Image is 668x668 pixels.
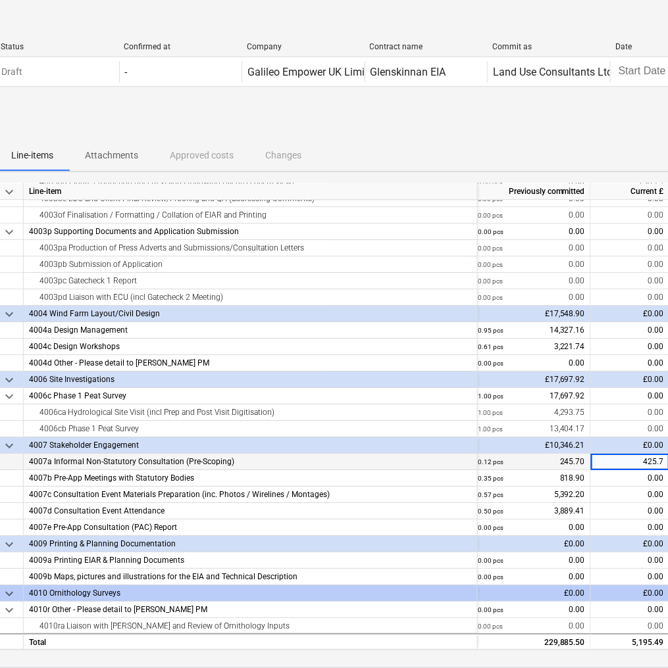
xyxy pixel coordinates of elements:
[29,470,472,487] div: 4007b Pre-App Meetings with Statutory Bodies
[1,42,113,51] div: Status
[478,487,585,503] div: 5,392.20
[478,409,503,416] small: 1.00 pcs
[478,207,585,224] div: 0.00
[478,343,503,350] small: 0.61 pcs
[478,289,585,306] div: 0.00
[473,183,591,200] div: Previously committed
[478,618,585,634] div: 0.00
[29,602,472,618] div: 4010r Other - Please detail to [PERSON_NAME] PM
[478,519,585,536] div: 0.00
[29,371,472,388] div: 4006 Site Investigations
[478,503,585,519] div: 3,889.41
[29,503,472,519] div: 4007d Consultation Event Attendance
[85,149,138,162] p: Attachments
[29,536,472,552] div: 4009 Printing & Planning Documentation
[478,224,585,240] div: 0.00
[478,634,585,651] div: 229,885.50
[29,487,472,503] div: 4007c Consultation Event Materials Preparation (inc. Photos / Wirelines / Montages)
[29,322,472,339] div: 4004a Design Management
[473,371,591,388] div: £17,697.92
[478,327,503,334] small: 0.95 pcs
[29,224,472,240] div: 4003p Supporting Documents and Application Submission
[29,339,472,355] div: 4004c Design Workshops
[478,355,585,371] div: 0.00
[478,573,503,581] small: 0.00 pcs
[478,524,503,531] small: 0.00 pcs
[1,438,17,454] span: keyboard_arrow_down
[29,256,472,273] div: 4003pb Submission of Application
[478,393,503,400] small: 1.00 pcs
[370,42,482,51] div: Contract name
[478,475,503,482] small: 0.35 pcs
[29,240,472,256] div: 4003pa Production of Press Adverts and Submissions/Consultation Letters
[29,585,472,602] div: 4010 Ornithology Surveys
[473,536,591,552] div: £0.00
[478,388,585,404] div: 17,697.92
[24,633,478,650] div: Total
[478,277,503,285] small: 0.00 pcs
[478,421,585,437] div: 13,404.17
[29,519,472,536] div: 4007e Pre-App Consultation (PAC) Report
[1,389,17,404] span: keyboard_arrow_down
[478,256,585,273] div: 0.00
[11,149,53,162] p: Line-items
[29,404,472,421] div: 4006ca Hydrological Site Visit (incl Prep and Post Visit Digitisation)
[473,585,591,602] div: £0.00
[1,372,17,388] span: keyboard_arrow_down
[478,240,585,256] div: 0.00
[1,306,17,322] span: keyboard_arrow_down
[478,491,503,498] small: 0.57 pcs
[478,294,503,301] small: 0.00 pcs
[478,470,585,487] div: 818.90
[478,322,585,339] div: 14,327.16
[478,273,585,289] div: 0.00
[478,602,585,618] div: 0.00
[29,207,472,224] div: 4003of Finalisation / Formatting / Collation of EIAR and Printing
[478,245,503,252] small: 0.00 pcs
[29,552,472,569] div: 4009a Printing EIAR & Planning Documents
[29,355,472,371] div: 4004d Other - Please detail to [PERSON_NAME] PM
[29,437,472,454] div: 4007 Stakeholder Engagement
[29,289,472,306] div: 4003pd Liaison with ECU (incl Gatecheck 2 Meeting)
[29,273,472,289] div: 4003pc Gatecheck 1 Report
[371,66,446,78] div: Glenskinnan EIA
[1,65,22,79] p: Draft
[29,569,472,585] div: 4009b Maps, pictures and illustrations for the EIA and Technical Description
[247,66,541,78] div: Galileo Empower UK Limited (previously GGE Scotland Limited)
[478,404,585,421] div: 4,293.75
[492,42,605,51] div: Commit as
[1,224,17,240] span: keyboard_arrow_down
[29,618,472,634] div: 4010ra Liaison with [PERSON_NAME] and Review of Ornithology Inputs
[473,306,591,322] div: £17,548.90
[124,42,236,51] div: Confirmed at
[493,66,634,78] div: Land Use Consultants Ltd LUC
[29,421,472,437] div: 4006cb Phase 1 Peat Survey
[478,212,503,219] small: 0.00 pcs
[1,602,17,618] span: keyboard_arrow_down
[478,360,503,367] small: 0.00 pcs
[29,306,472,322] div: 4004 Wind Farm Layout/Civil Design
[1,537,17,552] span: keyboard_arrow_down
[29,454,472,470] div: 4007a Informal Non-Statutory Consultation (Pre-Scoping)
[1,184,17,200] span: keyboard_arrow_down
[478,623,503,630] small: 0.00 pcs
[478,508,503,515] small: 0.50 pcs
[125,66,128,78] div: -
[478,261,503,268] small: 0.00 pcs
[478,425,503,433] small: 1.00 pcs
[478,606,503,613] small: 0.00 pcs
[29,388,472,404] div: 4006c Phase 1 Peat Survey
[478,557,503,564] small: 0.00 pcs
[247,42,359,51] div: Company
[478,552,585,569] div: 0.00
[473,437,591,454] div: £10,346.21
[478,569,585,585] div: 0.00
[24,183,478,200] div: Line-item
[478,458,503,465] small: 0.12 pcs
[478,339,585,355] div: 3,221.74
[478,228,503,235] small: 0.00 pcs
[1,586,17,602] span: keyboard_arrow_down
[478,454,585,470] div: 245.70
